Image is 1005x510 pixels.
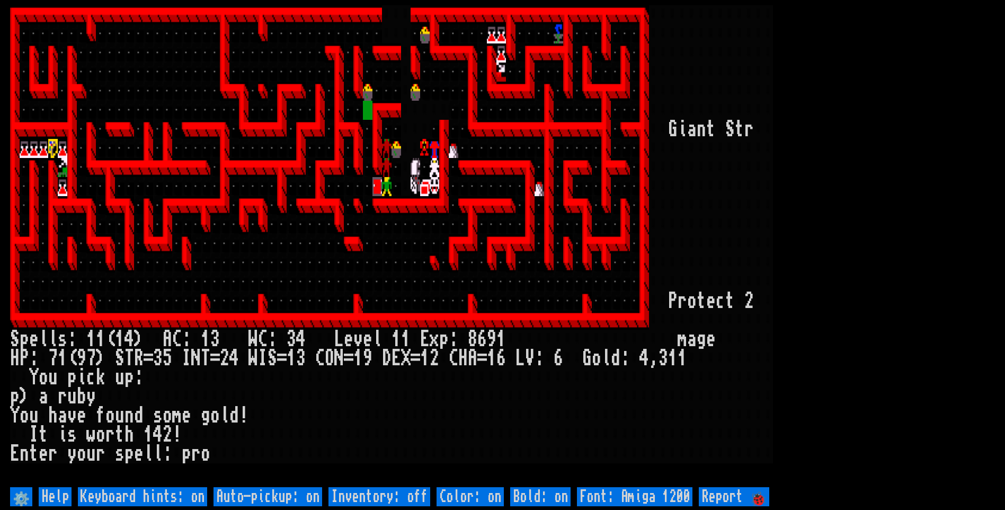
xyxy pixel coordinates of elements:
div: o [163,406,172,425]
div: r [58,387,67,406]
div: 1 [201,330,210,349]
div: u [67,387,77,406]
div: ) [20,387,29,406]
div: 4 [153,425,163,444]
div: N [334,349,344,368]
div: b [77,387,86,406]
div: s [67,425,77,444]
div: s [115,444,124,463]
div: ! [172,425,182,444]
div: i [77,368,86,387]
div: i [678,120,687,139]
div: d [229,406,239,425]
div: S [115,349,124,368]
div: o [96,425,105,444]
div: 1 [115,330,124,349]
div: : [620,349,630,368]
input: Report 🐞 [699,487,769,506]
div: 6 [554,349,563,368]
div: 1 [96,330,105,349]
div: A [468,349,477,368]
div: h [124,425,134,444]
div: l [48,330,58,349]
div: 2 [430,349,439,368]
div: u [29,406,39,425]
div: ) [134,330,144,349]
div: 2 [220,349,229,368]
div: S [10,330,20,349]
div: o [77,444,86,463]
div: l [220,406,229,425]
div: G [668,120,678,139]
div: S [725,120,735,139]
div: e [29,330,39,349]
div: t [39,425,48,444]
div: 6 [496,349,506,368]
div: D [382,349,392,368]
div: I [182,349,191,368]
div: p [20,330,29,349]
div: e [706,330,716,349]
div: W [248,349,258,368]
div: Y [29,368,39,387]
div: u [48,368,58,387]
div: 9 [363,349,372,368]
div: t [706,120,716,139]
div: r [105,425,115,444]
div: e [344,330,353,349]
div: N [191,349,201,368]
div: p [124,368,134,387]
div: 3 [210,330,220,349]
input: Inventory: off [328,487,430,506]
div: r [48,444,58,463]
div: E [420,330,430,349]
div: e [182,406,191,425]
div: : [449,330,458,349]
div: : [163,444,172,463]
div: : [67,330,77,349]
div: a [687,120,697,139]
div: d [134,406,144,425]
div: v [67,406,77,425]
div: e [134,444,144,463]
div: ! [239,406,248,425]
div: E [10,444,20,463]
div: v [353,330,363,349]
div: e [77,406,86,425]
div: H [458,349,468,368]
div: r [96,444,105,463]
div: o [105,406,115,425]
div: i [58,425,67,444]
div: x [430,330,439,349]
div: p [67,368,77,387]
div: o [687,292,697,311]
div: C [172,330,182,349]
div: 1 [58,349,67,368]
div: O [325,349,334,368]
div: 1 [678,349,687,368]
div: t [735,120,744,139]
div: t [29,444,39,463]
div: r [191,444,201,463]
div: c [716,292,725,311]
div: = [411,349,420,368]
div: h [48,406,58,425]
div: n [20,444,29,463]
div: I [258,349,268,368]
div: 4 [124,330,134,349]
div: r [678,292,687,311]
div: d [611,349,620,368]
div: 8 [468,330,477,349]
div: 1 [420,349,430,368]
div: ( [105,330,115,349]
div: = [477,349,487,368]
div: S [268,349,277,368]
div: : [535,349,544,368]
div: 1 [668,349,678,368]
div: 4 [229,349,239,368]
div: E [392,349,401,368]
div: 1 [401,330,411,349]
div: 1 [392,330,401,349]
div: T [124,349,134,368]
div: p [439,330,449,349]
